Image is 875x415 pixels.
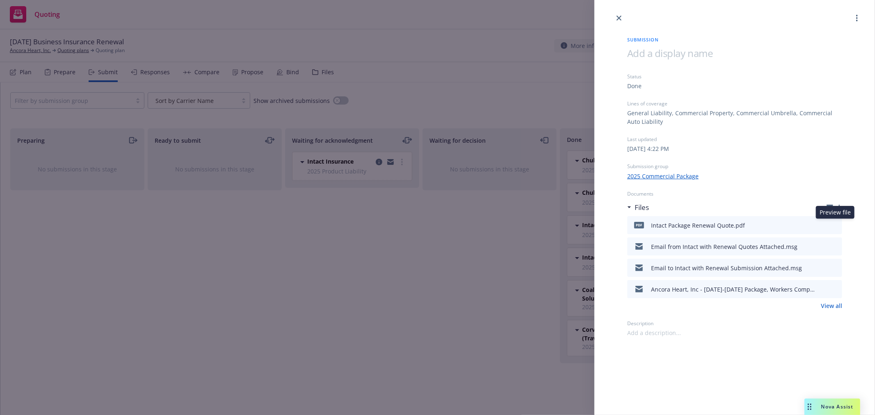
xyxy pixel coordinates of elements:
[804,399,815,415] div: Drag to move
[627,163,842,170] div: Submission group
[651,285,815,294] div: Ancora Heart, Inc - [DATE]-[DATE] Package, Workers Comp & Product Liability Renewal - Needy By [D...
[651,264,802,272] div: Email to Intact with Renewal Submission Attached.msg
[821,301,842,310] a: View all
[830,220,839,230] button: preview file
[635,202,649,213] h3: Files
[627,136,842,143] div: Last updated
[818,242,825,251] button: download file
[832,263,839,273] button: preview file
[614,13,624,23] a: close
[818,263,825,273] button: download file
[627,202,649,213] div: Files
[821,403,854,410] span: Nova Assist
[816,206,854,219] div: Preview file
[627,36,842,43] span: Submission
[627,100,842,107] div: Lines of coverage
[804,399,860,415] button: Nova Assist
[627,82,642,90] div: Done
[651,242,797,251] div: Email from Intact with Renewal Quotes Attached.msg
[651,221,745,230] div: Intact Package Renewal Quote.pdf
[817,220,823,230] button: download file
[818,284,825,294] button: download file
[627,172,699,180] a: 2025 Commercial Package
[832,242,839,251] button: preview file
[852,13,862,23] a: more
[627,144,669,153] div: [DATE] 4:22 PM
[627,320,842,327] div: Description
[634,222,644,228] span: pdf
[627,73,842,80] div: Status
[832,284,839,294] button: preview file
[627,109,842,126] div: General Liability, Commercial Property, Commercial Umbrella, Commercial Auto Liability
[627,190,842,197] div: Documents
